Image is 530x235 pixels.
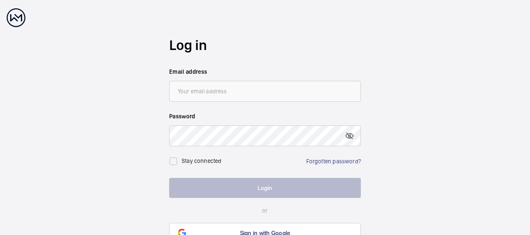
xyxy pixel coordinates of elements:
a: Forgotten password? [306,158,361,165]
h2: Log in [169,35,361,55]
label: Password [169,112,361,120]
button: Login [169,178,361,198]
label: Stay connected [182,157,222,164]
p: or [169,206,361,215]
label: Email address [169,67,361,76]
input: Your email address [169,81,361,102]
